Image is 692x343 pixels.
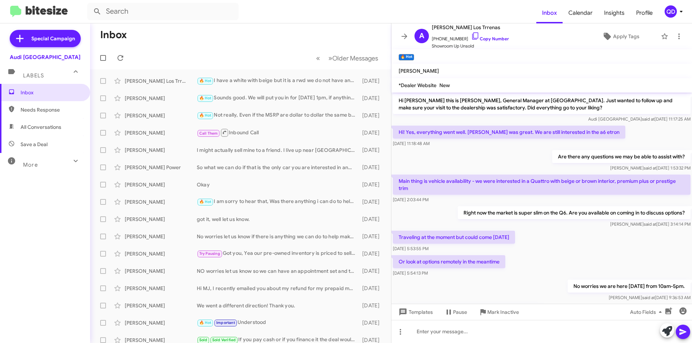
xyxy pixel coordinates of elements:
p: Hi! Yes, everything went well. [PERSON_NAME] was great. We are still interested in the a6 etron [393,126,625,139]
span: [PERSON_NAME] [399,68,439,74]
div: [PERSON_NAME] [125,302,197,309]
span: Save a Deal [21,141,48,148]
input: Search [87,3,239,20]
span: [PERSON_NAME] Los Trrenas [432,23,509,32]
div: We went a different direction! Thank you. [197,302,359,309]
span: Important [216,320,235,325]
a: Special Campaign [10,30,81,47]
button: Pause [439,306,473,319]
span: said at [644,221,656,227]
span: Insights [598,3,630,23]
span: 🔥 Hot [199,199,212,204]
div: [DATE] [359,233,385,240]
span: [PERSON_NAME] [DATE] 3:14:14 PM [610,221,691,227]
div: [DATE] [359,302,385,309]
button: Auto Fields [624,306,670,319]
span: Templates [397,306,433,319]
div: [DATE] [359,285,385,292]
span: [DATE] 11:18:48 AM [393,141,430,146]
p: Are there any questions we may be able to assist with? [552,150,691,163]
small: 🔥 Hot [399,54,414,60]
div: [DATE] [359,267,385,275]
span: Sold [199,338,208,342]
span: » [328,54,332,63]
div: Hi MJ, I recently emailed you about my refund for my prepaid maintenance and extended warrant. Ca... [197,285,359,292]
span: [DATE] 5:53:55 PM [393,246,429,251]
div: QD [665,5,677,18]
div: I have a white with beige but it is a rwd we do not have any more Quattro with a beige or brown i... [197,77,359,85]
a: Profile [630,3,658,23]
button: QD [658,5,684,18]
div: Inbound Call [197,128,359,137]
div: No worries let us know if there is anything we can do to help make that choice easier [197,233,359,240]
span: [DATE] 2:03:44 PM [393,197,429,202]
h1: Inbox [100,29,127,41]
div: [PERSON_NAME] [125,233,197,240]
div: [DATE] [359,250,385,257]
div: got it, well let us know. [197,216,359,223]
div: [DATE] [359,129,385,136]
span: Sold Verified [212,338,236,342]
span: Special Campaign [31,35,75,42]
button: Previous [312,51,324,66]
p: Traveling at the moment but could come [DATE] [393,231,515,244]
p: Right now the market is super slim on the Q6. Are you available on coming in to discuss options? [458,206,691,219]
div: [PERSON_NAME] [125,181,197,188]
button: Mark Inactive [473,306,525,319]
span: Needs Response [21,106,82,113]
p: Hi [PERSON_NAME] this is [PERSON_NAME], General Manager at [GEOGRAPHIC_DATA]. Just wanted to foll... [393,94,691,114]
div: Got you, Yea our pre-owned inventory is priced to sell we base our car prices based on similar ca... [197,249,359,258]
span: said at [644,165,656,171]
div: [PERSON_NAME] [125,319,197,326]
span: 🔥 Hot [199,96,212,100]
span: Mark Inactive [487,306,519,319]
div: [DATE] [359,181,385,188]
span: Labels [23,72,44,79]
span: [PERSON_NAME] [DATE] 1:53:32 PM [610,165,691,171]
span: Apply Tags [613,30,639,43]
div: [PERSON_NAME] [125,95,197,102]
p: No worries we are here [DATE] from 10am-5pm. [568,280,691,293]
div: I am sorry to hear that, Was there anything i can do to help? [197,198,359,206]
div: [PERSON_NAME] Los Trrenas [125,77,197,85]
div: [DATE] [359,198,385,206]
a: Calendar [563,3,598,23]
div: [PERSON_NAME] [125,285,197,292]
span: More [23,162,38,168]
span: Auto Fields [630,306,665,319]
span: 🔥 Hot [199,320,212,325]
span: [PHONE_NUMBER] [432,32,509,42]
span: [PERSON_NAME] [DATE] 9:36:53 AM [609,295,691,300]
div: NO worries let us know so we can have an appointment set and the car ready for you. [197,267,359,275]
span: Inbox [21,89,82,96]
div: I might actually sell mine to a friend. I live up near [GEOGRAPHIC_DATA] so not feasible to come ... [197,146,359,154]
div: [PERSON_NAME] [125,129,197,136]
div: [PERSON_NAME] [125,267,197,275]
div: Audi [GEOGRAPHIC_DATA] [10,54,80,61]
span: 🔥 Hot [199,78,212,83]
span: New [439,82,450,89]
div: [PERSON_NAME] [125,198,197,206]
span: Showroom Up Unsold [432,42,509,50]
span: said at [642,116,655,122]
p: Main thing is vehicle availability - we were interested in a Quattro with beige or brown interior... [393,175,691,195]
div: [PERSON_NAME] [125,216,197,223]
div: [DATE] [359,146,385,154]
div: [DATE] [359,77,385,85]
div: [PERSON_NAME] [125,250,197,257]
div: [PERSON_NAME] Power [125,164,197,171]
span: Pause [453,306,467,319]
button: Next [324,51,382,66]
div: [DATE] [359,112,385,119]
div: [PERSON_NAME] [125,146,197,154]
div: So what we can do if that is the only car you are interested in and would like to take advantage ... [197,164,359,171]
div: [DATE] [359,216,385,223]
nav: Page navigation example [312,51,382,66]
button: Templates [391,306,439,319]
span: A [419,30,424,42]
span: « [316,54,320,63]
span: Audi [GEOGRAPHIC_DATA] [DATE] 11:17:25 AM [588,116,691,122]
div: Understood [197,319,359,327]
